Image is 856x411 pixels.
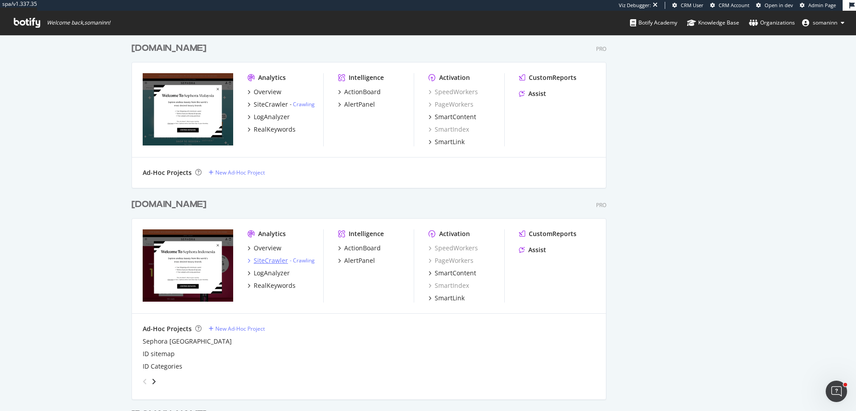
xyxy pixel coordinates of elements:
div: Analytics [258,73,286,82]
div: Intelligence [349,73,384,82]
a: Botify Academy [630,11,677,35]
a: Overview [247,244,281,253]
span: somaninn [813,19,837,26]
span: CRM User [681,2,704,8]
div: - [290,100,315,108]
a: RealKeywords [247,125,296,134]
div: CustomReports [529,73,576,82]
div: AlertPanel [344,256,375,265]
div: Overview [254,87,281,96]
img: sephora.my [143,73,233,145]
a: ActionBoard [338,87,381,96]
div: New Ad-Hoc Project [215,169,265,176]
div: Pro [596,201,606,209]
a: Organizations [749,11,795,35]
a: Knowledge Base [687,11,739,35]
div: RealKeywords [254,281,296,290]
button: somaninn [795,16,852,30]
span: Welcome back, somaninn ! [47,19,110,26]
a: CRM User [672,2,704,9]
div: Viz Debugger: [619,2,651,9]
div: ActionBoard [344,87,381,96]
a: ActionBoard [338,244,381,253]
a: New Ad-Hoc Project [209,325,265,332]
div: Pro [596,45,606,53]
a: Crawling [293,257,315,264]
div: ActionBoard [344,244,381,253]
div: - [290,257,315,264]
a: AlertPanel [338,256,375,265]
a: Open in dev [756,2,793,9]
div: Analytics [258,229,286,238]
a: PageWorkers [428,100,473,109]
div: RealKeywords [254,125,296,134]
div: [DOMAIN_NAME] [132,198,206,211]
a: SpeedWorkers [428,244,478,253]
div: Intelligence [349,229,384,238]
div: CustomReports [529,229,576,238]
a: New Ad-Hoc Project [209,169,265,176]
div: Botify Academy [630,18,677,27]
div: Activation [439,229,470,238]
span: CRM Account [719,2,749,8]
a: CustomReports [519,229,576,238]
span: Open in dev [765,2,793,8]
div: Ad-Hoc Projects [143,324,192,333]
a: SpeedWorkers [428,87,478,96]
div: angle-right [151,377,157,386]
a: LogAnalyzer [247,112,290,121]
img: sephora.co.id [143,229,233,302]
div: Knowledge Base [687,18,739,27]
a: Assist [519,245,546,254]
a: SmartContent [428,112,476,121]
div: SiteCrawler [254,256,288,265]
a: Sephora [GEOGRAPHIC_DATA] [143,337,232,346]
div: LogAnalyzer [254,269,290,278]
a: CustomReports [519,73,576,82]
a: SmartLink [428,137,465,146]
a: SmartLink [428,294,465,303]
a: PageWorkers [428,256,473,265]
div: New Ad-Hoc Project [215,325,265,332]
a: Admin Page [800,2,836,9]
div: SmartContent [435,269,476,278]
a: SmartContent [428,269,476,278]
a: ID Categories [143,362,182,371]
div: Assist [528,89,546,98]
a: Assist [519,89,546,98]
a: SmartIndex [428,281,469,290]
div: Organizations [749,18,795,27]
div: SmartContent [435,112,476,121]
a: Crawling [293,100,315,108]
a: CRM Account [710,2,749,9]
div: angle-left [139,374,151,389]
a: SiteCrawler- Crawling [247,256,315,265]
div: Ad-Hoc Projects [143,168,192,177]
a: SiteCrawler- Crawling [247,100,315,109]
a: AlertPanel [338,100,375,109]
a: [DOMAIN_NAME] [132,198,210,211]
span: Admin Page [808,2,836,8]
div: SmartLink [435,137,465,146]
a: SmartIndex [428,125,469,134]
div: AlertPanel [344,100,375,109]
div: SmartLink [435,294,465,303]
div: LogAnalyzer [254,112,290,121]
div: Activation [439,73,470,82]
iframe: Intercom live chat [826,381,847,402]
a: RealKeywords [247,281,296,290]
div: [DOMAIN_NAME] [132,42,206,55]
div: Assist [528,245,546,254]
div: Overview [254,244,281,253]
div: SiteCrawler [254,100,288,109]
a: ID sitemap [143,349,175,358]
